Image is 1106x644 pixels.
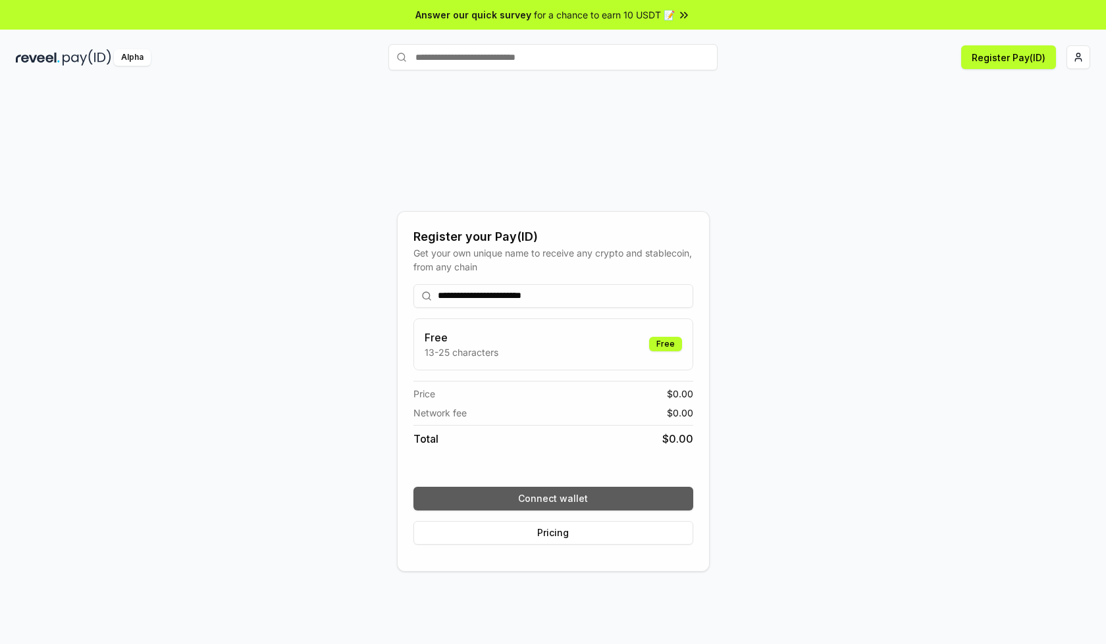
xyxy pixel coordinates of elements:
button: Connect wallet [413,487,693,510]
button: Pricing [413,521,693,545]
span: $ 0.00 [662,431,693,447]
img: pay_id [63,49,111,66]
span: Network fee [413,406,467,420]
span: Price [413,387,435,401]
span: for a chance to earn 10 USDT 📝 [534,8,675,22]
div: Register your Pay(ID) [413,228,693,246]
span: $ 0.00 [667,387,693,401]
h3: Free [425,330,498,345]
img: reveel_dark [16,49,60,66]
span: Answer our quick survey [415,8,531,22]
div: Get your own unique name to receive any crypto and stablecoin, from any chain [413,246,693,274]
span: Total [413,431,438,447]
p: 13-25 characters [425,345,498,359]
button: Register Pay(ID) [961,45,1056,69]
div: Alpha [114,49,151,66]
div: Free [649,337,682,351]
span: $ 0.00 [667,406,693,420]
